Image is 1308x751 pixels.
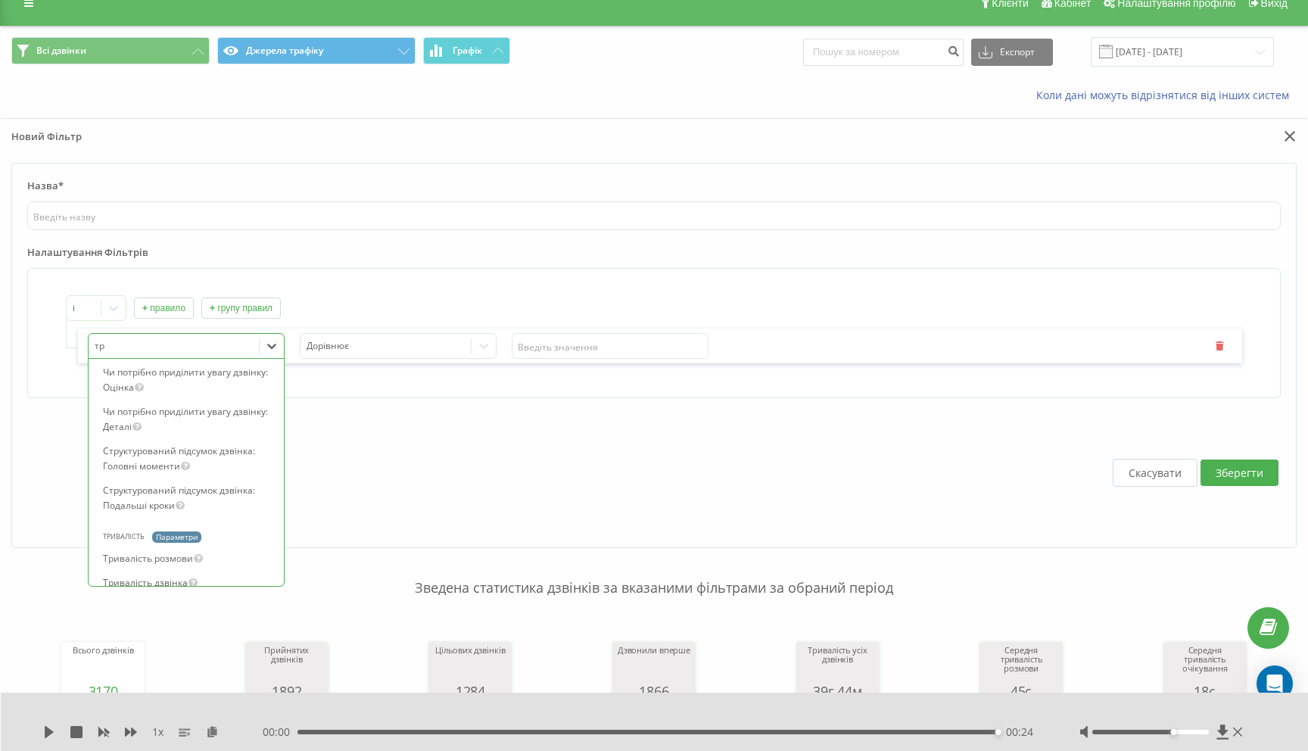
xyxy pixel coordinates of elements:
span: параметри [152,531,201,543]
a: Коли дані можуть відрізнятися вiд інших систем [1036,88,1297,102]
div: Структурований підсумок дзвінка: Подальші кроки [96,478,284,518]
button: Експорт [971,39,1053,66]
i: Чому треба переглянути дзвінок вручну. [132,419,142,428]
button: + групу правил [201,298,281,319]
div: Прийнятих дзвінків [249,646,325,684]
button: Видалити правило [1210,340,1232,353]
label: Назва* [27,179,1281,201]
div: Open Intercom Messenger [1257,665,1293,702]
div: Чи потрібно приділити увагу дзвінку: Оцінка [96,360,284,400]
input: Введіть значення [512,333,708,359]
div: Всього дзвінків [65,646,141,684]
div: 18с [1167,684,1243,699]
span: 00:24 [1006,725,1033,740]
i: Основні моменти і висновки дзвінка. [180,459,191,468]
div: Дзвонили вперше [616,646,692,684]
button: Всі дзвінки [11,37,210,64]
div: Чи потрібно приділити увагу дзвінку: Деталі [96,400,284,439]
div: Середня тривалість розмови [983,646,1059,684]
div: Цільових дзвінків [432,646,508,684]
div: Середня тривалість очікування [1167,646,1243,684]
p: Зведена статистика дзвінків за вказаними фільтрами за обраний період [11,548,1297,598]
div: Accessibility label [995,729,1001,735]
p: Новий Фільтр [11,129,643,152]
button: Скасувати [1113,459,1197,487]
button: Закрити [1279,129,1297,145]
i: Загальна тривалість дзвінка включає час очікування перед відповіддю і тривалість розмови [188,575,198,584]
span: 1 x [152,725,163,740]
div: 39г 44м [800,684,876,699]
input: Введіть назву [27,201,1281,230]
i: Хто, що і коли має робити після дзвінка. [175,498,185,507]
i: Включає в себе тільки тривалість розмови, не беручи до уваги час очікування [193,551,204,560]
div: 1892 [249,684,325,699]
button: Зберегти [1201,460,1278,486]
div: Accessibility label [1171,729,1177,735]
span: Тривалість [103,529,145,544]
button: + правило [134,298,194,319]
button: Джерела трафіку [217,37,416,64]
div: Структурований підсумок дзвінка: Головні моменти [96,439,284,478]
div: Query builder [66,295,1242,363]
span: Всі дзвінки [36,45,86,57]
div: 45с [983,684,1059,699]
div: Тривалість розмови [96,547,284,571]
div: Тривалість дзвінка [96,571,284,595]
input: Пошук за номером [803,39,964,66]
div: 1866 [616,684,692,699]
label: Налаштування Фільтрів [27,245,1281,268]
i: Чи треба переглянути дзвінок вручну за шкалою від 1 до 10. [134,380,145,389]
span: 00:00 [263,725,297,740]
div: Тривалість усіх дзвінків [800,646,876,684]
div: 3170 [65,684,141,699]
span: Графік [453,45,482,56]
div: 1284 [432,684,508,699]
button: Графік [423,37,510,64]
